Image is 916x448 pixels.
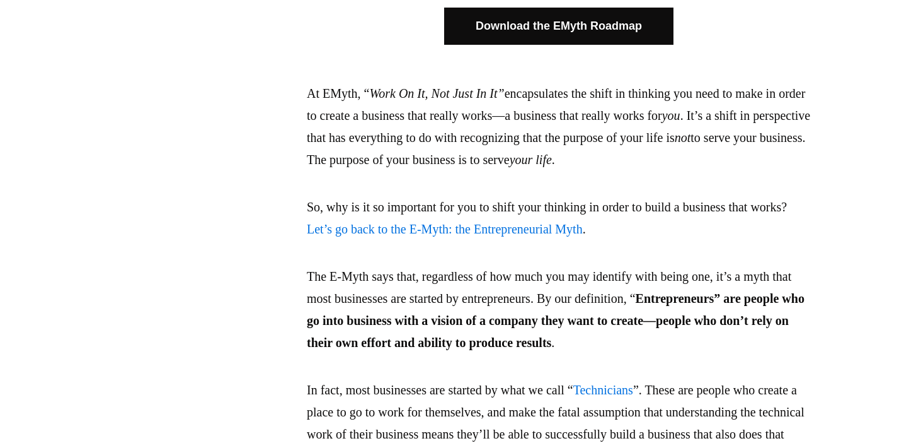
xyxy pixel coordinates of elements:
[307,266,811,354] p: The E-Myth says that, regardless of how much you may identify with being one, it’s a myth that mo...
[307,222,583,236] a: Let’s go back to the E-Myth: the Entrepreneurial Myth
[510,153,552,167] em: your life
[675,131,691,144] em: not
[573,383,633,397] a: Technicians
[307,83,811,171] p: At EMyth, “ encapsulates the shift in thinking you need to make in order to create a business tha...
[853,387,916,448] iframe: Chat Widget
[307,196,811,240] p: So, why is it so important for you to shift your thinking in order to build a business that works? .
[307,292,804,350] strong: Entrepreneurs” are people who go into business with a vision of a company they want to create—peo...
[369,86,504,100] em: Work On It, Not Just In It”
[444,8,673,45] a: Download the EMyth Roadmap
[662,109,680,122] em: you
